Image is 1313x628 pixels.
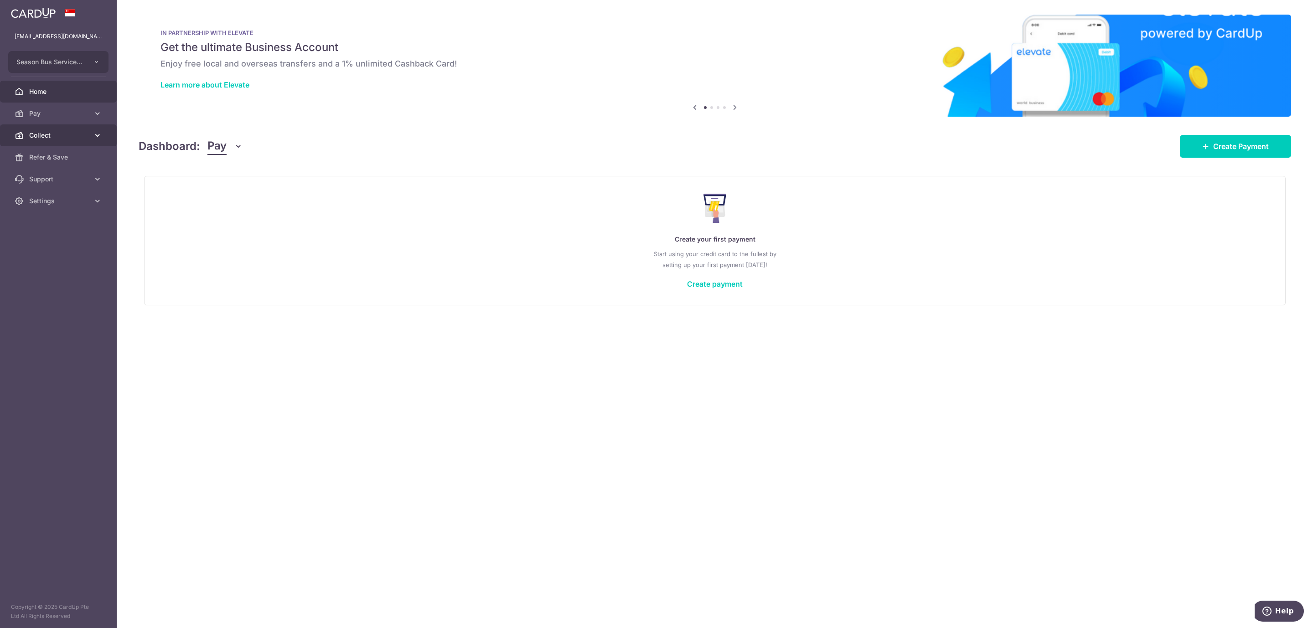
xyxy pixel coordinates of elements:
h4: Dashboard: [139,138,200,154]
a: Learn more about Elevate [160,80,249,89]
span: Settings [29,196,89,206]
button: Pay [207,138,243,155]
span: Home [29,87,89,96]
p: IN PARTNERSHIP WITH ELEVATE [160,29,1269,36]
span: Create Payment [1213,141,1269,152]
h6: Enjoy free local and overseas transfers and a 1% unlimited Cashback Card! [160,58,1269,69]
a: Create payment [687,279,743,288]
span: Pay [207,138,227,155]
iframe: Opens a widget where you can find more information [1255,601,1304,623]
img: CardUp [11,7,56,18]
p: Start using your credit card to the fullest by setting up your first payment [DATE]! [163,248,1267,270]
span: Pay [29,109,89,118]
span: Season Bus Services Co Pte Ltd-SAS [16,57,84,67]
a: Create Payment [1180,135,1291,158]
span: Support [29,175,89,184]
span: Collect [29,131,89,140]
span: Refer & Save [29,153,89,162]
img: Renovation banner [139,15,1291,117]
img: Make Payment [703,194,727,223]
p: Create your first payment [163,234,1267,245]
button: Season Bus Services Co Pte Ltd-SAS [8,51,109,73]
p: [EMAIL_ADDRESS][DOMAIN_NAME] [15,32,102,41]
h5: Get the ultimate Business Account [160,40,1269,55]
